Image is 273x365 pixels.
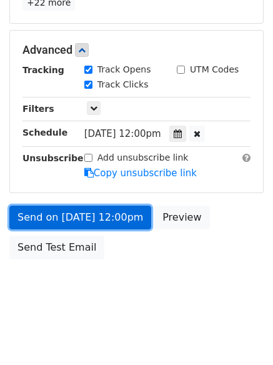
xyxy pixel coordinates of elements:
strong: Tracking [22,65,64,75]
label: Track Opens [97,63,151,76]
label: Add unsubscribe link [97,151,189,164]
a: Copy unsubscribe link [84,167,197,179]
iframe: Chat Widget [211,305,273,365]
a: Send Test Email [9,236,104,259]
label: Track Clicks [97,78,149,91]
a: Send on [DATE] 12:00pm [9,206,151,229]
h5: Advanced [22,43,251,57]
a: Preview [154,206,209,229]
strong: Schedule [22,127,67,137]
label: UTM Codes [190,63,239,76]
strong: Filters [22,104,54,114]
span: [DATE] 12:00pm [84,128,161,139]
strong: Unsubscribe [22,153,84,163]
